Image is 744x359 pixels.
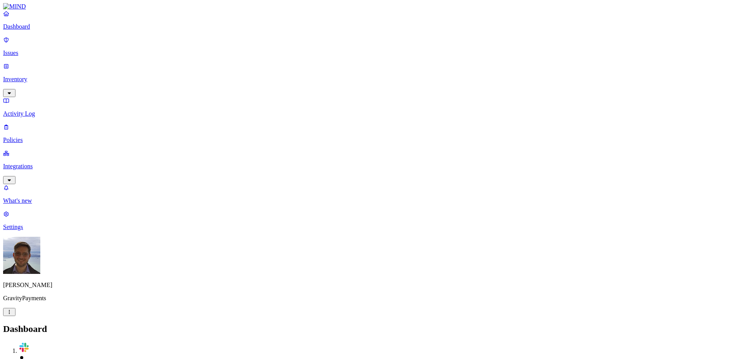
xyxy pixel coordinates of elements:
a: Inventory [3,63,741,96]
a: MIND [3,3,741,10]
p: [PERSON_NAME] [3,282,741,289]
a: Dashboard [3,10,741,30]
p: Dashboard [3,23,741,30]
p: Settings [3,224,741,231]
p: Activity Log [3,110,741,117]
img: Mac Kostrzewski [3,237,40,274]
p: Policies [3,137,741,144]
img: MIND [3,3,26,10]
a: Policies [3,123,741,144]
p: GravityPayments [3,295,741,302]
p: What's new [3,197,741,204]
a: Activity Log [3,97,741,117]
a: Integrations [3,150,741,183]
p: Integrations [3,163,741,170]
a: Settings [3,210,741,231]
a: Issues [3,36,741,56]
p: Issues [3,50,741,56]
p: Inventory [3,76,741,83]
h2: Dashboard [3,324,741,334]
img: svg%3e [19,342,29,353]
a: What's new [3,184,741,204]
